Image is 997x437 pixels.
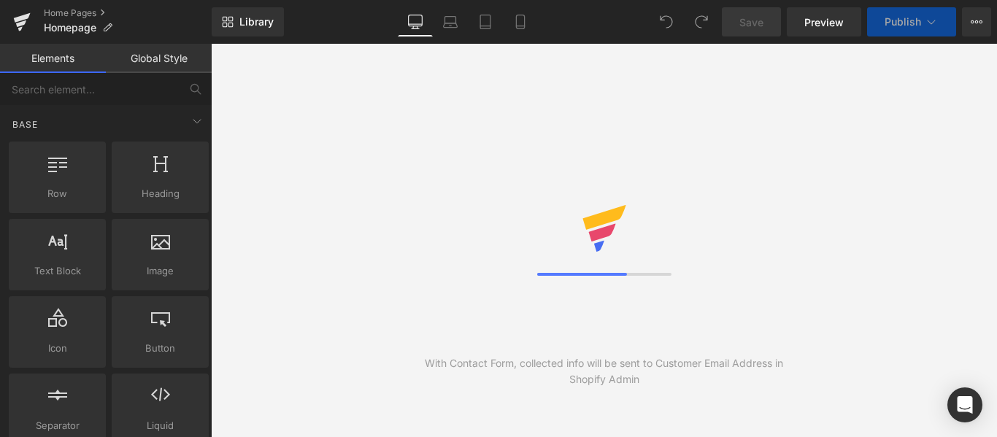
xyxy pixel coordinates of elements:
[116,341,204,356] span: Button
[13,418,101,433] span: Separator
[116,263,204,279] span: Image
[116,186,204,201] span: Heading
[947,387,982,422] div: Open Intercom Messenger
[398,7,433,36] a: Desktop
[407,355,801,387] div: With Contact Form, collected info will be sent to Customer Email Address in Shopify Admin
[503,7,538,36] a: Mobile
[739,15,763,30] span: Save
[212,7,284,36] a: New Library
[44,22,96,34] span: Homepage
[468,7,503,36] a: Tablet
[106,44,212,73] a: Global Style
[13,186,101,201] span: Row
[687,7,716,36] button: Redo
[11,117,39,131] span: Base
[652,7,681,36] button: Undo
[433,7,468,36] a: Laptop
[13,341,101,356] span: Icon
[116,418,204,433] span: Liquid
[239,15,274,28] span: Library
[44,7,212,19] a: Home Pages
[885,16,921,28] span: Publish
[13,263,101,279] span: Text Block
[787,7,861,36] a: Preview
[962,7,991,36] button: More
[804,15,844,30] span: Preview
[867,7,956,36] button: Publish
